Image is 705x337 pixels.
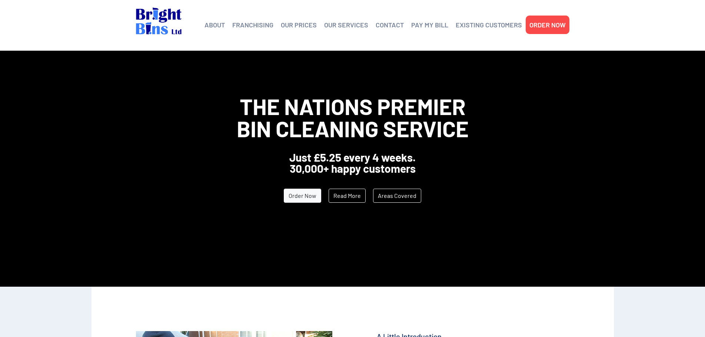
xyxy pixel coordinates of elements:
[373,189,421,203] a: Areas Covered
[204,19,225,30] a: ABOUT
[456,19,522,30] a: EXISTING CUSTOMERS
[284,189,321,203] a: Order Now
[237,93,469,142] span: The Nations Premier Bin Cleaning Service
[232,19,273,30] a: FRANCHISING
[529,19,566,30] a: ORDER NOW
[324,19,368,30] a: OUR SERVICES
[329,189,366,203] a: Read More
[281,19,317,30] a: OUR PRICES
[376,19,404,30] a: CONTACT
[411,19,448,30] a: PAY MY BILL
